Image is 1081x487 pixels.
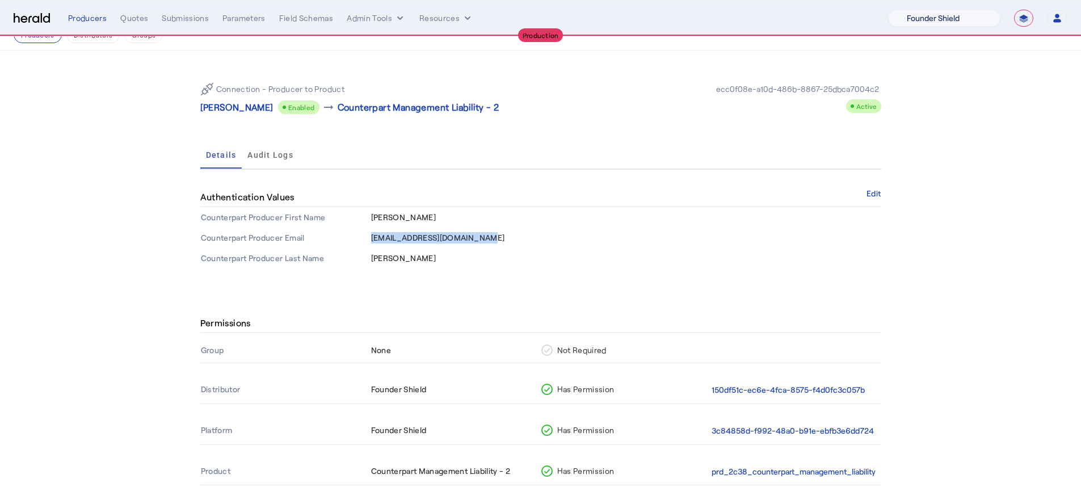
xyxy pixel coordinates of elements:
[867,190,881,197] button: Edit
[371,233,505,242] span: [EMAIL_ADDRESS][DOMAIN_NAME]
[68,12,107,24] div: Producers
[712,465,876,478] button: prd_2c38_counterpart_management_liability
[200,316,255,330] h4: Permissions
[518,28,563,42] div: Production
[14,13,50,24] img: Herald Logo
[216,83,345,95] p: Connection - Producer to Product
[222,12,266,24] div: Parameters
[279,12,334,24] div: Field Schemas
[206,151,237,159] span: Details
[288,103,315,111] span: Enabled
[200,190,299,204] h4: Authentication Values
[714,83,881,95] div: ecc0f08e-a10d-486b-8867-25dbca7004c2
[247,151,293,159] span: Audit Logs
[200,248,371,268] th: Counterpart Producer Last Name
[200,418,371,444] th: Platform
[371,377,541,404] th: Founder Shield
[200,207,371,228] th: Counterpart Producer First Name
[120,12,148,24] div: Quotes
[371,459,541,485] th: Counterpart Management Liability - 2
[371,253,436,263] span: [PERSON_NAME]
[200,100,274,114] p: [PERSON_NAME]
[371,338,541,363] th: None
[200,377,371,404] th: Distributor
[162,12,209,24] div: Submissions
[338,100,499,114] p: Counterpart Management Liability - 2
[541,384,706,395] div: Has Permission
[541,465,706,477] div: Has Permission
[200,228,371,248] th: Counterpart Producer Email
[712,384,865,397] button: 150df51c-ec6e-4fca-8575-f4d0fc3c057b
[371,212,436,222] span: [PERSON_NAME]
[371,418,541,444] th: Founder Shield
[419,12,473,24] button: Resources dropdown menu
[856,102,877,110] span: Active
[200,338,371,363] th: Group
[541,345,706,356] div: Not Required
[200,459,371,485] th: Product
[712,425,874,438] button: 3c84858d-f992-48a0-b91e-ebfb3e6dd724
[541,425,706,436] div: Has Permission
[322,100,335,114] mat-icon: arrow_right_alt
[347,12,406,24] button: internal dropdown menu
